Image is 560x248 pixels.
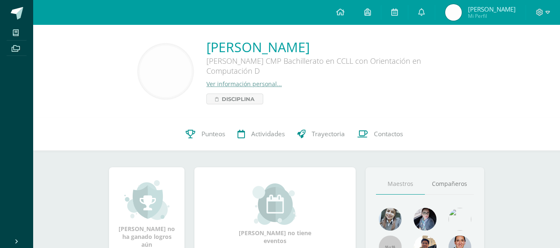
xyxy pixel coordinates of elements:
[206,38,455,56] a: [PERSON_NAME]
[124,179,170,221] img: achievement_small.png
[206,94,263,104] a: Disciplina
[445,4,462,21] img: 0851b177bad5b4d3e70f86af8a91b0bb.png
[179,118,231,151] a: Punteos
[468,12,516,19] span: Mi Perfil
[206,56,455,80] div: [PERSON_NAME] CMP Bachillerato en CCLL con Orientación en Computación D
[252,183,298,225] img: event_small.png
[414,208,436,231] img: b8baad08a0802a54ee139394226d2cf3.png
[312,130,345,138] span: Trayectoria
[374,130,403,138] span: Contactos
[379,208,402,231] img: 45bd7986b8947ad7e5894cbc9b781108.png
[351,118,409,151] a: Contactos
[448,208,471,231] img: c25c8a4a46aeab7e345bf0f34826bacf.png
[231,118,291,151] a: Actividades
[251,130,285,138] span: Actividades
[140,46,192,97] img: 604f322be3b59cebcb9e6c140596295b.png
[425,173,474,195] a: Compañeros
[468,5,516,13] span: [PERSON_NAME]
[222,94,255,104] span: Disciplina
[206,80,282,88] a: Ver información personal...
[234,183,317,245] div: [PERSON_NAME] no tiene eventos
[376,173,425,195] a: Maestros
[291,118,351,151] a: Trayectoria
[201,130,225,138] span: Punteos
